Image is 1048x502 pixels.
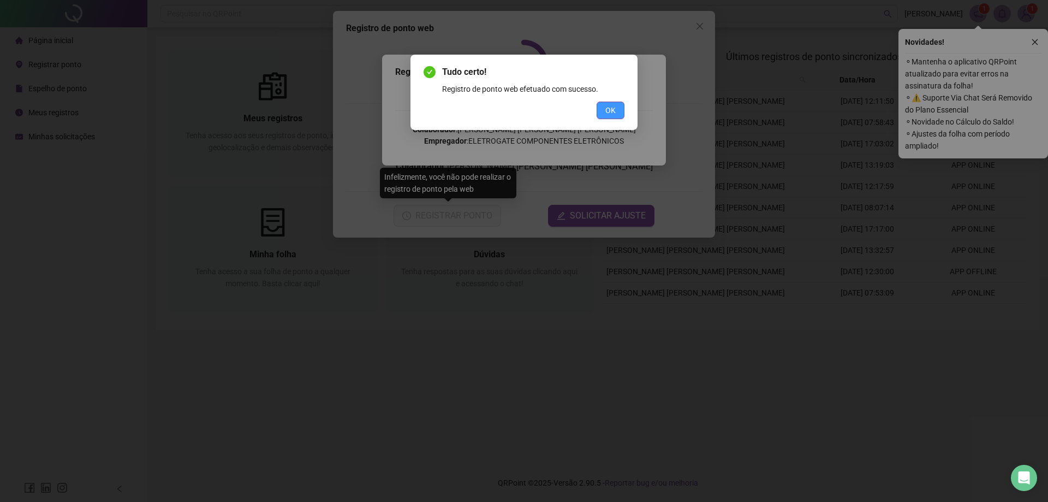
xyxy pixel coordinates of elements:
div: Registro de ponto web efetuado com sucesso. [442,83,624,95]
button: OK [597,102,624,119]
div: Open Intercom Messenger [1011,465,1037,491]
span: Tudo certo! [442,66,624,79]
span: OK [605,104,616,116]
span: check-circle [424,66,436,78]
